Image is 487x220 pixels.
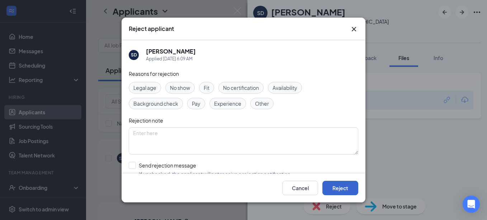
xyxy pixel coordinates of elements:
[204,84,209,92] span: Fit
[129,70,179,77] span: Reasons for rejection
[350,25,358,33] svg: Cross
[322,181,358,195] button: Reject
[133,100,178,107] span: Background check
[223,84,259,92] span: No certification
[282,181,318,195] button: Cancel
[255,100,269,107] span: Other
[170,84,190,92] span: No show
[146,47,196,55] h5: [PERSON_NAME]
[129,25,174,33] h3: Reject applicant
[192,100,200,107] span: Pay
[129,117,163,124] span: Rejection note
[350,25,358,33] button: Close
[131,52,137,58] div: SD
[133,84,156,92] span: Legal age
[273,84,297,92] span: Availability
[463,196,480,213] div: Open Intercom Messenger
[214,100,241,107] span: Experience
[146,55,196,63] div: Applied [DATE] 6:09 AM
